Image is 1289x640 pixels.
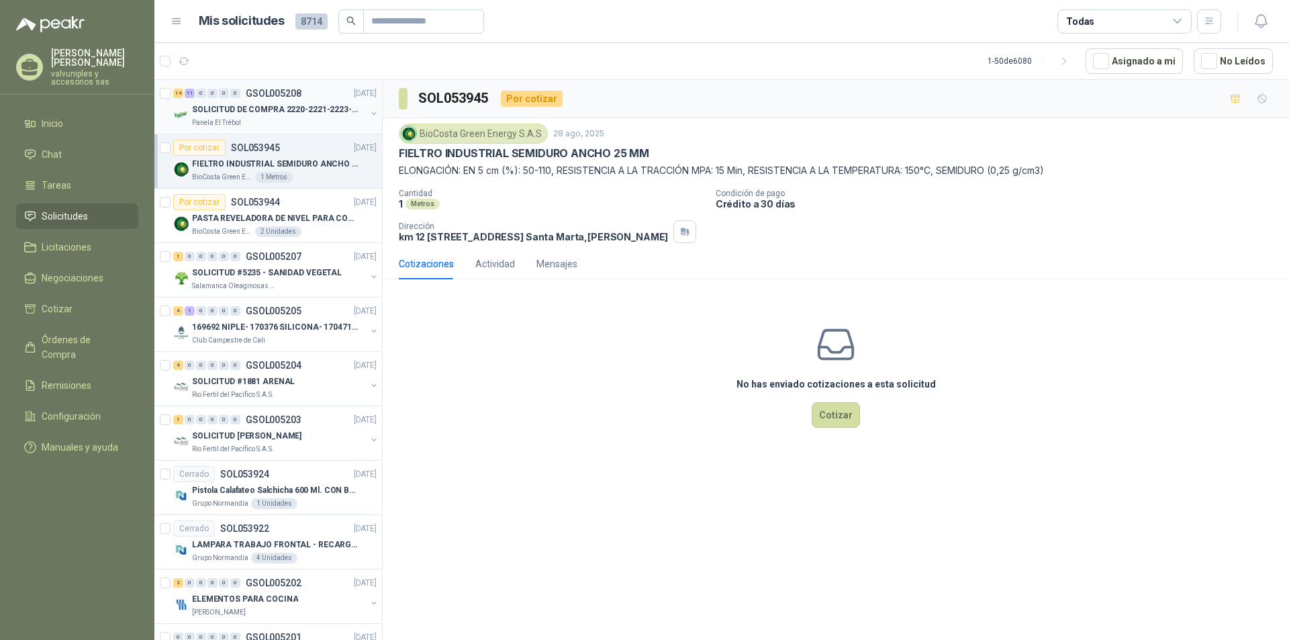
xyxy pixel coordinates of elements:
[192,498,248,509] p: Grupo Normandía
[173,596,189,612] img: Company Logo
[173,303,379,346] a: 4 1 0 0 0 0 GSOL005205[DATE] Company Logo169692 NIPLE- 170376 SILICONA- 170471 VALVULA REGClub Ca...
[42,332,126,362] span: Órdenes de Compra
[230,306,240,316] div: 0
[154,461,382,515] a: CerradoSOL053924[DATE] Company LogoPistola Calafateo Salchicha 600 Ml. CON BOQUILLAGrupo Normandí...
[185,415,195,424] div: 0
[196,361,206,370] div: 0
[16,173,138,198] a: Tareas
[207,252,218,261] div: 0
[192,158,359,171] p: FIELTRO INDUSTRIAL SEMIDURO ANCHO 25 MM
[42,409,101,424] span: Configuración
[354,196,377,209] p: [DATE]
[230,415,240,424] div: 0
[173,194,226,210] div: Por cotizar
[185,89,195,98] div: 11
[354,250,377,263] p: [DATE]
[196,578,206,588] div: 0
[196,252,206,261] div: 0
[231,197,280,207] p: SOL053944
[220,524,269,533] p: SOL053922
[173,161,189,177] img: Company Logo
[173,324,189,340] img: Company Logo
[16,404,138,429] a: Configuración
[475,257,515,271] div: Actividad
[1194,48,1273,74] button: No Leídos
[220,469,269,479] p: SOL053924
[51,70,138,86] p: valvuniples y accesorios sas
[173,270,189,286] img: Company Logo
[405,199,440,210] div: Metros
[173,575,379,618] a: 2 0 0 0 0 0 GSOL005202[DATE] Company LogoELEMENTOS PARA COCINA[PERSON_NAME]
[192,226,252,237] p: BioCosta Green Energy S.A.S
[192,267,342,279] p: SOLICITUD #5235 - SANIDAD VEGETAL
[536,257,577,271] div: Mensajes
[246,89,301,98] p: GSOL005208
[196,306,206,316] div: 0
[399,257,454,271] div: Cotizaciones
[16,203,138,229] a: Solicitudes
[185,306,195,316] div: 1
[246,252,301,261] p: GSOL005207
[173,415,183,424] div: 1
[246,361,301,370] p: GSOL005204
[173,216,189,232] img: Company Logo
[154,189,382,243] a: Por cotizarSOL053944[DATE] Company LogoPASTA REVELADORA DE NIVEL PARA COMBUSTIBLES/ACEITES DE COL...
[251,553,297,563] div: 4 Unidades
[173,140,226,156] div: Por cotizar
[230,89,240,98] div: 0
[173,466,215,482] div: Cerrado
[42,440,118,455] span: Manuales y ayuda
[185,361,195,370] div: 0
[51,48,138,67] p: [PERSON_NAME] [PERSON_NAME]
[192,593,298,606] p: ELEMENTOS PARA COCINA
[173,520,215,537] div: Cerrado
[501,91,563,107] div: Por cotizar
[16,296,138,322] a: Cotizar
[173,433,189,449] img: Company Logo
[354,414,377,426] p: [DATE]
[399,231,668,242] p: km 12 [STREET_ADDRESS] Santa Marta , [PERSON_NAME]
[207,306,218,316] div: 0
[16,265,138,291] a: Negociaciones
[1086,48,1183,74] button: Asignado a mi
[173,252,183,261] div: 1
[42,378,91,393] span: Remisiones
[295,13,328,30] span: 8714
[16,373,138,398] a: Remisiones
[354,305,377,318] p: [DATE]
[192,212,359,225] p: PASTA REVELADORA DE NIVEL PARA COMBUSTIBLES/ACEITES DE COLOR ROSADA marca kolor kut
[192,444,274,455] p: Rio Fertil del Pacífico S.A.S.
[16,234,138,260] a: Licitaciones
[192,430,301,443] p: SOLICITUD [PERSON_NAME]
[199,11,285,31] h1: Mis solicitudes
[196,89,206,98] div: 0
[418,88,490,109] h3: SOL053945
[42,209,88,224] span: Solicitudes
[354,142,377,154] p: [DATE]
[399,189,705,198] p: Cantidad
[192,281,277,291] p: Salamanca Oleaginosas SAS
[354,468,377,481] p: [DATE]
[399,222,668,231] p: Dirección
[173,85,379,128] a: 14 11 0 0 0 0 GSOL005208[DATE] Company LogoSOLICITUD DE COMPRA 2220-2221-2223-2224Panela El Trébol
[246,306,301,316] p: GSOL005205
[231,143,280,152] p: SOL053945
[42,178,71,193] span: Tareas
[196,415,206,424] div: 0
[192,335,265,346] p: Club Campestre de Cali
[716,189,1284,198] p: Condición de pago
[192,172,252,183] p: BioCosta Green Energy S.A.S
[230,361,240,370] div: 0
[251,498,297,509] div: 1 Unidades
[16,435,138,460] a: Manuales y ayuda
[16,16,85,32] img: Logo peakr
[736,377,936,392] h3: No has enviado cotizaciones a esta solicitud
[192,118,241,128] p: Panela El Trébol
[255,226,301,237] div: 2 Unidades
[553,128,604,140] p: 28 ago, 2025
[173,379,189,395] img: Company Logo
[42,147,62,162] span: Chat
[246,578,301,588] p: GSOL005202
[42,302,73,316] span: Cotizar
[173,488,189,504] img: Company Logo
